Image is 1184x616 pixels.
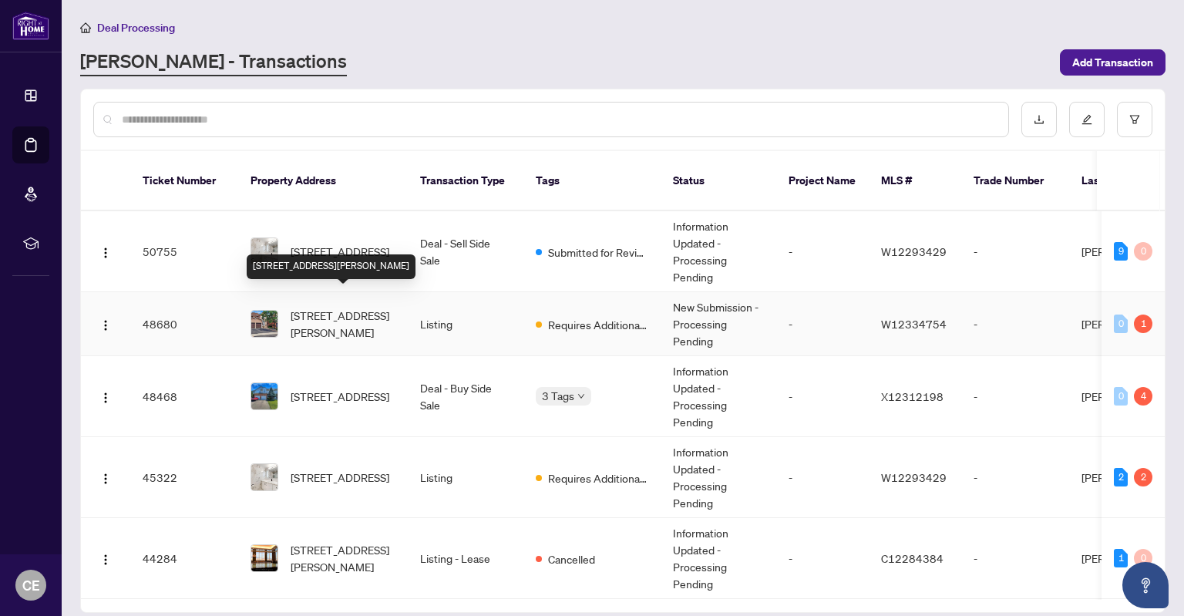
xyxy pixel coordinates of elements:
div: 4 [1134,387,1152,406]
span: [STREET_ADDRESS] [291,469,389,486]
button: Open asap [1122,562,1169,608]
span: W12293429 [881,470,947,484]
th: Project Name [776,151,869,211]
td: - [776,292,869,356]
button: Logo [93,465,118,490]
img: Logo [99,319,112,332]
div: 0 [1114,387,1128,406]
td: - [776,211,869,292]
th: Property Address [238,151,408,211]
td: - [776,356,869,437]
td: Information Updated - Processing Pending [661,356,776,437]
th: Tags [523,151,661,211]
td: 48468 [130,356,238,437]
td: 44284 [130,518,238,599]
span: X12312198 [881,389,943,403]
span: Requires Additional Docs [548,470,648,486]
td: Listing - Lease [408,518,523,599]
span: [STREET_ADDRESS][PERSON_NAME] [291,541,395,575]
span: Submitted for Review [548,244,648,261]
span: 3 Tags [542,387,574,405]
img: thumbnail-img [251,464,277,490]
td: Listing [408,292,523,356]
div: 0 [1134,549,1152,567]
span: Requires Additional Docs [548,316,648,333]
span: filter [1129,114,1140,125]
div: 1 [1134,315,1152,333]
span: edit [1081,114,1092,125]
div: 2 [1134,468,1152,486]
span: [STREET_ADDRESS] [291,243,389,260]
td: - [961,292,1069,356]
a: [PERSON_NAME] - Transactions [80,49,347,76]
td: Information Updated - Processing Pending [661,211,776,292]
span: [STREET_ADDRESS] [291,388,389,405]
img: Logo [99,392,112,404]
span: Add Transaction [1072,50,1153,75]
td: Listing [408,437,523,518]
button: Logo [93,239,118,264]
button: Logo [93,311,118,336]
th: Ticket Number [130,151,238,211]
th: Status [661,151,776,211]
td: - [961,356,1069,437]
button: download [1021,102,1057,137]
img: Logo [99,473,112,485]
th: MLS # [869,151,961,211]
button: Logo [93,384,118,409]
img: Logo [99,554,112,566]
button: Logo [93,546,118,571]
td: - [961,518,1069,599]
div: 0 [1134,242,1152,261]
button: Add Transaction [1060,49,1165,76]
span: C12284384 [881,551,943,565]
img: logo [12,12,49,40]
td: 48680 [130,292,238,356]
td: 50755 [130,211,238,292]
th: Trade Number [961,151,1069,211]
span: Cancelled [548,550,595,567]
td: - [776,518,869,599]
div: 1 [1114,549,1128,567]
td: - [961,437,1069,518]
td: Information Updated - Processing Pending [661,518,776,599]
div: 9 [1114,242,1128,261]
td: New Submission - Processing Pending [661,292,776,356]
td: - [961,211,1069,292]
span: Deal Processing [97,21,175,35]
div: [STREET_ADDRESS][PERSON_NAME] [247,254,415,279]
span: down [577,392,585,400]
span: W12293429 [881,244,947,258]
span: home [80,22,91,33]
img: thumbnail-img [251,545,277,571]
div: 0 [1114,315,1128,333]
td: 45322 [130,437,238,518]
img: Logo [99,247,112,259]
th: Transaction Type [408,151,523,211]
span: [STREET_ADDRESS][PERSON_NAME] [291,307,395,341]
button: filter [1117,102,1152,137]
button: edit [1069,102,1105,137]
span: CE [22,574,40,596]
td: Information Updated - Processing Pending [661,437,776,518]
td: Deal - Buy Side Sale [408,356,523,437]
td: Deal - Sell Side Sale [408,211,523,292]
span: download [1034,114,1044,125]
img: thumbnail-img [251,238,277,264]
td: - [776,437,869,518]
img: thumbnail-img [251,383,277,409]
div: 2 [1114,468,1128,486]
span: W12334754 [881,317,947,331]
img: thumbnail-img [251,311,277,337]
